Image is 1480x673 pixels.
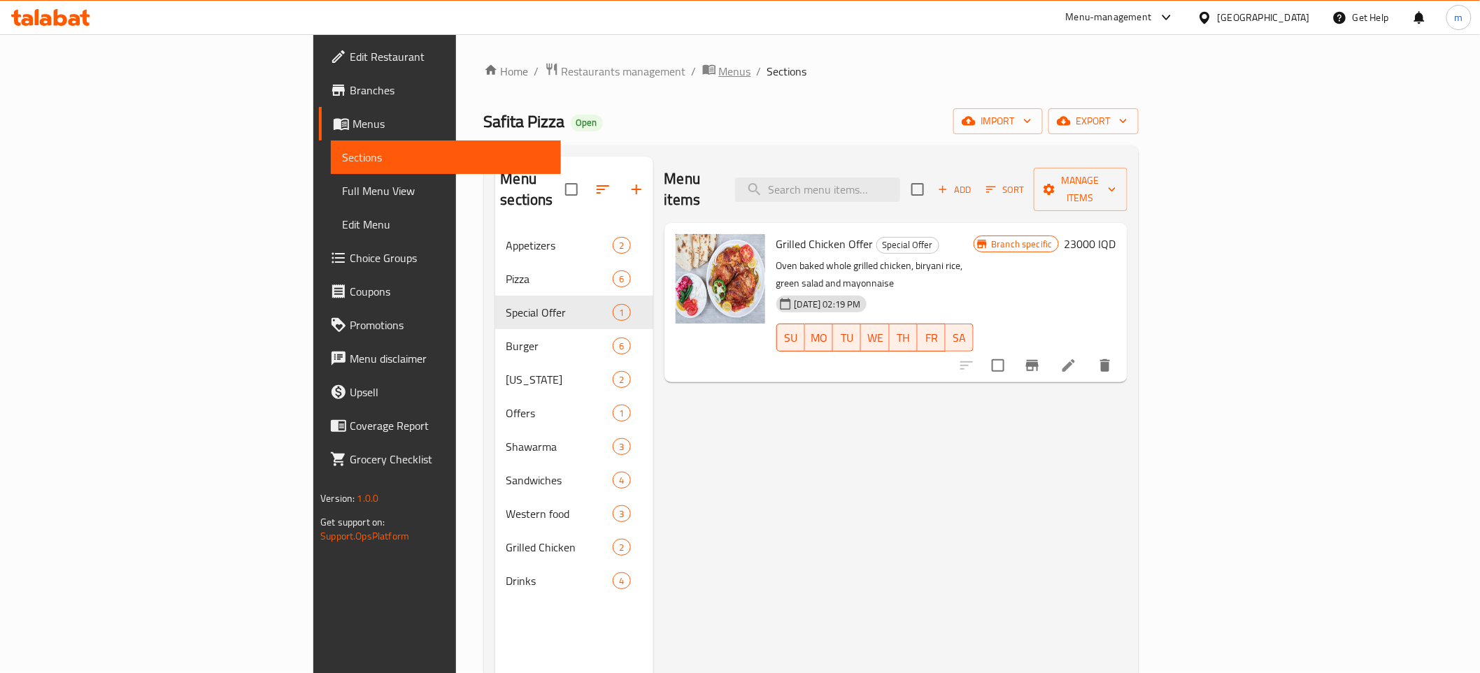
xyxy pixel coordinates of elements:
span: export [1060,113,1127,130]
span: Special Offer [877,237,939,253]
a: Upsell [319,375,560,409]
span: 4 [613,574,629,588]
div: [US_STATE]2 [495,363,653,396]
span: 1 [613,407,629,420]
div: Sandwiches4 [495,463,653,497]
span: Grocery Checklist [350,451,549,468]
span: Add item [932,179,977,201]
button: Branch-specific-item [1016,349,1049,382]
a: Menus [319,107,560,140]
li: / [692,63,697,80]
a: Choice Groups [319,241,560,275]
span: Safita Pizza [484,106,565,137]
span: Shawarma [506,438,613,455]
a: Grocery Checklist [319,442,560,476]
button: Add [932,179,977,201]
span: 4 [613,474,629,487]
span: Choice Groups [350,249,549,266]
span: Drinks [506,572,613,589]
a: Coupons [319,275,560,308]
button: TH [890,324,918,352]
span: Select section [903,175,932,204]
div: Western food3 [495,497,653,530]
a: Support.OpsPlatform [320,527,409,545]
span: Restaurants management [562,63,686,80]
span: Coverage Report [350,417,549,434]
a: Edit Restaurant [319,40,560,73]
span: Offers [506,405,613,421]
h2: Menu items [664,168,718,210]
button: SU [776,324,805,352]
span: Open [571,117,603,129]
button: import [953,108,1043,134]
span: Sections [767,63,807,80]
span: Western food [506,505,613,522]
button: TU [833,324,861,352]
input: search [735,178,900,202]
span: Appetizers [506,237,613,254]
span: Sort items [977,179,1034,201]
span: 1.0.0 [357,489,379,507]
button: FR [918,324,946,352]
span: Manage items [1045,172,1116,207]
span: Select to update [983,351,1013,380]
a: Full Menu View [331,174,560,208]
span: Edit Menu [342,216,549,233]
span: Coupons [350,283,549,300]
span: Promotions [350,317,549,333]
span: Version: [320,489,355,507]
nav: breadcrumb [484,62,1139,80]
span: SU [783,328,799,348]
span: Menus [719,63,751,80]
span: [DATE] 02:19 PM [789,298,867,311]
a: Restaurants management [545,62,686,80]
div: [GEOGRAPHIC_DATA] [1218,10,1310,25]
h6: 23000 IQD [1065,234,1116,254]
button: Add section [620,173,653,206]
a: Edit menu item [1060,357,1077,374]
div: items [613,472,630,489]
a: Menu disclaimer [319,342,560,375]
li: / [757,63,762,80]
span: 2 [613,373,629,386]
span: 3 [613,507,629,521]
span: 3 [613,440,629,454]
div: Open [571,115,603,131]
span: Pizza [506,270,613,287]
span: Edit Restaurant [350,48,549,65]
span: Grilled Chicken Offer [776,233,874,254]
img: Grilled Chicken Offer [676,234,765,324]
span: Menus [353,115,549,132]
div: items [613,270,630,287]
span: Special Offer [506,304,613,321]
div: Shawarma3 [495,430,653,463]
span: Sandwiches [506,472,613,489]
span: Menu disclaimer [350,350,549,367]
div: Appetizers2 [495,229,653,262]
span: MO [811,328,827,348]
div: Kentucky [506,371,613,388]
button: Sort [983,179,1028,201]
span: Full Menu View [342,182,549,199]
div: Burger6 [495,329,653,363]
div: items [613,405,630,421]
div: Burger [506,338,613,354]
p: Oven baked whole grilled chicken, biryani rice, green salad and mayonnaise [776,257,974,292]
span: [US_STATE] [506,371,613,388]
span: TH [895,328,912,348]
button: WE [861,324,889,352]
div: Grilled Chicken2 [495,530,653,564]
span: Sections [342,149,549,166]
div: Drinks4 [495,564,653,598]
span: Sort [986,182,1025,198]
span: Select all sections [557,175,586,204]
span: FR [923,328,940,348]
span: import [965,113,1032,130]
